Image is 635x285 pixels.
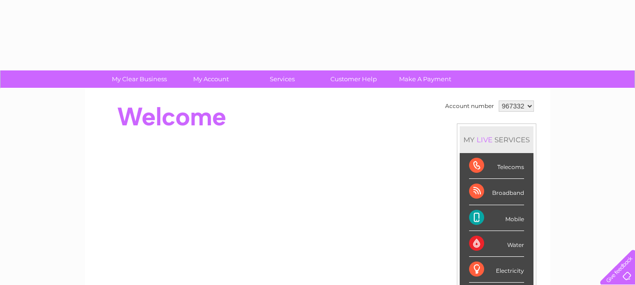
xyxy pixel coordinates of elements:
a: My Account [172,70,250,88]
a: Services [243,70,321,88]
td: Account number [443,98,496,114]
a: Customer Help [315,70,392,88]
a: My Clear Business [101,70,178,88]
div: MY SERVICES [460,126,533,153]
div: Electricity [469,257,524,283]
a: Make A Payment [386,70,464,88]
div: Telecoms [469,153,524,179]
div: Water [469,231,524,257]
div: Mobile [469,205,524,231]
div: Broadband [469,179,524,205]
div: LIVE [475,135,494,144]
